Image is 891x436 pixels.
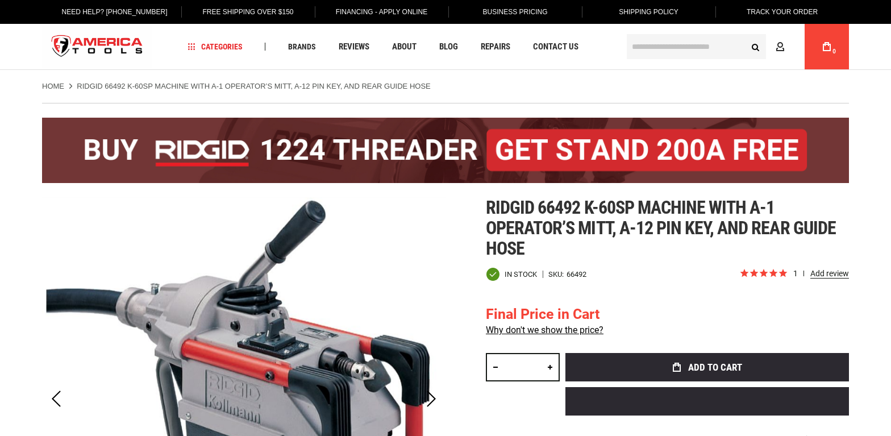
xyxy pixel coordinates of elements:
[528,39,584,55] a: Contact Us
[803,271,804,276] span: review
[42,26,152,68] img: America Tools
[283,39,321,55] a: Brands
[339,43,369,51] span: Reviews
[42,118,849,183] img: BOGO: Buy the RIDGID® 1224 Threader (26092), get the 92467 200A Stand FREE!
[183,39,248,55] a: Categories
[334,39,374,55] a: Reviews
[387,39,422,55] a: About
[744,36,766,57] button: Search
[42,26,152,68] a: store logo
[476,39,515,55] a: Repairs
[486,197,836,259] span: Ridgid 66492 k-60sp machine with a-1 operator’s mitt, a-12 pin key, and rear guide hose
[688,363,742,372] span: Add to Cart
[486,325,603,335] a: Why don't we show the price?
[739,268,849,280] span: Rated 5.0 out of 5 stars 1 reviews
[816,24,838,69] a: 0
[486,304,603,325] div: Final Price in Cart
[567,271,586,278] div: 66492
[533,43,578,51] span: Contact Us
[392,43,417,51] span: About
[77,82,430,90] strong: RIDGID 66492 K-60SP MACHINE WITH A-1 OPERATOR’S MITT, A-12 PIN KEY, AND REAR GUIDE HOSE
[486,267,537,281] div: Availability
[548,271,567,278] strong: SKU
[188,43,243,51] span: Categories
[793,269,849,278] span: 1 reviews
[619,8,678,16] span: Shipping Policy
[439,43,458,51] span: Blog
[434,39,463,55] a: Blog
[505,271,537,278] span: In stock
[481,43,510,51] span: Repairs
[288,43,316,51] span: Brands
[42,81,64,92] a: Home
[832,48,836,55] span: 0
[565,353,849,381] button: Add to Cart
